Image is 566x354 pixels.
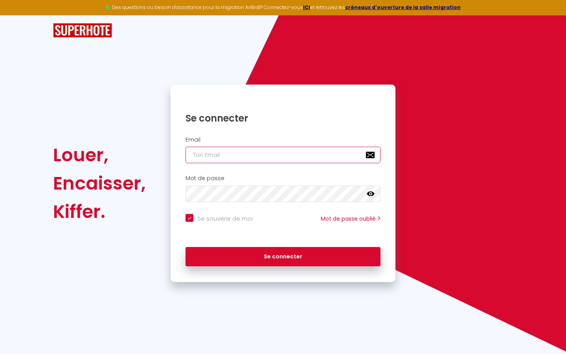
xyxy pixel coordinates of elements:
[345,4,461,11] a: créneaux d'ouverture de la salle migration
[186,136,380,143] h2: Email
[303,4,310,11] a: ICI
[186,112,380,124] h1: Se connecter
[53,23,112,38] img: SuperHote logo
[186,147,380,163] input: Ton Email
[53,169,146,197] div: Encaisser,
[6,3,30,27] button: Ouvrir le widget de chat LiveChat
[186,175,380,182] h2: Mot de passe
[53,141,146,169] div: Louer,
[53,197,146,226] div: Kiffer.
[321,215,380,223] a: Mot de passe oublié ?
[186,247,380,267] button: Se connecter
